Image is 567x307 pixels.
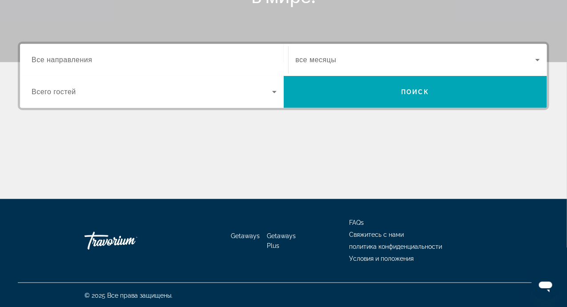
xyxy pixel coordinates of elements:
a: Свяжитесь с нами [349,231,404,238]
div: Search widget [20,44,547,108]
a: политика конфиденциальности [349,243,442,250]
span: Всего гостей [32,88,76,96]
a: FAQs [349,219,364,226]
span: Поиск [402,88,430,96]
a: Getaways Plus [267,232,296,249]
span: Все направления [32,56,92,64]
button: Поиск [284,76,547,108]
span: © 2025 Все права защищены. [84,292,173,299]
iframe: Button to launch messaging window [531,271,560,300]
a: Travorium [84,227,173,254]
a: Условия и положения [349,255,414,262]
a: Getaways [231,232,260,239]
span: все месяцы [296,56,337,64]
